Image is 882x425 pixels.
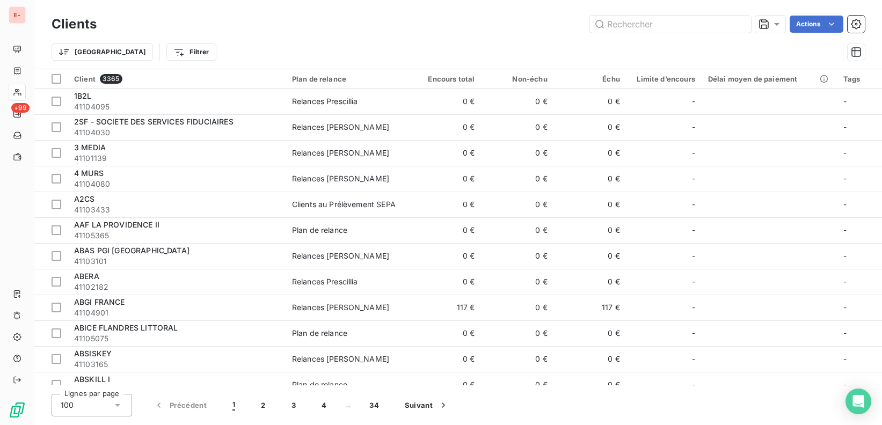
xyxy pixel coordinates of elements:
span: 3365 [100,74,122,84]
button: Filtrer [166,43,216,61]
td: 0 € [481,243,553,269]
span: - [692,354,695,364]
td: 117 € [409,295,481,320]
td: 0 € [554,192,626,217]
button: [GEOGRAPHIC_DATA] [52,43,153,61]
span: 41104095 [74,101,279,112]
span: Client [74,75,96,83]
span: - [843,354,847,363]
span: - [692,173,695,184]
span: - [843,303,847,312]
button: 1 [220,394,248,416]
input: Rechercher [590,16,751,33]
span: - [843,251,847,260]
span: 41105365 [74,230,279,241]
button: Actions [790,16,843,33]
span: 41104080 [74,179,279,189]
span: - [692,251,695,261]
td: 0 € [409,346,481,372]
span: - [843,97,847,106]
button: 3 [279,394,309,416]
td: 0 € [554,140,626,166]
span: 41103165 [74,359,279,370]
td: 0 € [481,217,553,243]
span: ABICE FLANDRES LITTORAL [74,323,178,332]
span: 41105089 [74,385,279,395]
div: Relances Prescillia [292,96,358,107]
span: - [692,225,695,236]
div: Relances [PERSON_NAME] [292,354,389,364]
td: 0 € [554,320,626,346]
td: 0 € [481,114,553,140]
td: 0 € [481,140,553,166]
h3: Clients [52,14,97,34]
div: Plan de relance [292,379,347,390]
td: 0 € [409,166,481,192]
div: Encours total [415,75,475,83]
div: Plan de relance [292,225,347,236]
span: 3 MEDIA [74,143,106,152]
div: Plan de relance [292,75,402,83]
td: 0 € [409,140,481,166]
td: 0 € [409,243,481,269]
div: Relances Prescillia [292,276,358,287]
span: ABGI FRANCE [74,297,125,306]
td: 0 € [481,295,553,320]
td: 0 € [481,269,553,295]
span: A2CS [74,194,95,203]
span: - [843,148,847,157]
div: Clients au Prélèvement SEPA [292,199,396,210]
span: - [692,276,695,287]
td: 0 € [554,166,626,192]
span: 41104030 [74,127,279,138]
td: 0 € [481,346,553,372]
td: 0 € [554,243,626,269]
td: 0 € [409,269,481,295]
span: - [843,122,847,131]
div: Limite d’encours [633,75,695,83]
div: Échu [560,75,620,83]
span: ABAS PGI [GEOGRAPHIC_DATA] [74,246,189,255]
span: 41104901 [74,307,279,318]
span: - [692,199,695,210]
span: 41103101 [74,256,279,267]
span: AAF LA PROVIDENCE II [74,220,159,229]
button: 34 [356,394,392,416]
div: Non-échu [487,75,547,83]
button: Suivant [392,394,462,416]
div: E- [9,6,26,24]
span: - [692,122,695,133]
button: 4 [309,394,339,416]
td: 117 € [554,295,626,320]
td: 0 € [481,192,553,217]
span: - [692,328,695,339]
td: 0 € [554,346,626,372]
button: Précédent [141,394,220,416]
td: 0 € [554,89,626,114]
div: Relances [PERSON_NAME] [292,148,389,158]
div: Plan de relance [292,328,347,339]
button: 2 [248,394,278,416]
td: 0 € [554,372,626,398]
span: 100 [61,400,74,411]
span: - [843,277,847,286]
span: - [692,302,695,313]
span: 41105075 [74,333,279,344]
td: 0 € [409,372,481,398]
span: ABSISKEY [74,349,112,358]
td: 0 € [481,320,553,346]
span: - [692,148,695,158]
span: +99 [11,103,30,113]
img: Logo LeanPay [9,401,26,419]
span: 1 [232,400,235,411]
div: Relances [PERSON_NAME] [292,302,389,313]
span: - [843,380,847,389]
td: 0 € [481,89,553,114]
td: 0 € [554,114,626,140]
span: … [339,397,356,414]
td: 0 € [481,166,553,192]
span: ABSKILL I [74,375,110,384]
div: Relances [PERSON_NAME] [292,173,389,184]
div: Relances [PERSON_NAME] [292,122,389,133]
span: ABERA [74,272,99,281]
